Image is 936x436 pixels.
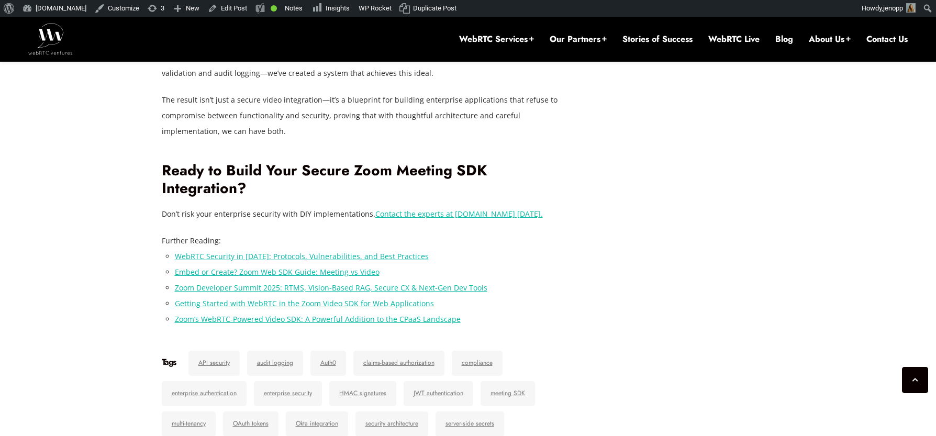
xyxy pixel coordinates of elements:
[175,267,380,277] a: Embed or Create? Zoom Web SDK Guide: Meeting vs Video
[162,160,487,199] strong: Ready to Build Your Secure Zoom Meeting SDK Integration?
[162,233,565,249] p: Further Reading:
[775,33,793,45] a: Blog
[254,381,322,406] a: enterprise security
[162,92,565,139] p: The result isn’t just a secure video integration—it’s a blueprint for building enterprise applica...
[162,206,565,222] p: Don’t risk your enterprise security with DIY implementations.
[175,251,429,261] a: WebRTC Security in [DATE]: Protocols, Vulnerabilities, and Best Practices
[404,381,473,406] a: JWT authentication
[353,351,444,376] a: claims-based authorization
[622,33,693,45] a: Stories of Success
[883,4,903,12] span: jenopp
[175,298,434,308] a: Getting Started with WebRTC in the Zoom Video SDK for Web Applications
[175,283,487,293] a: Zoom Developer Summit 2025: RTMS, Vision-Based RAG, Secure CX & Next-Gen Dev Tools
[481,381,535,406] a: meeting SDK
[175,314,461,324] a: Zoom’s WebRTC-Powered Video SDK: A Powerful Addition to the CPaaS Landscape
[866,33,908,45] a: Contact Us
[162,357,176,367] h6: Tags
[550,33,607,45] a: Our Partners
[247,351,303,376] a: audit logging
[708,33,760,45] a: WebRTC Live
[375,209,543,219] a: Contact the experts at [DOMAIN_NAME] [DATE].
[459,33,534,45] a: WebRTC Services
[28,23,73,54] img: WebRTC.ventures
[310,351,346,376] a: Auth0
[326,4,350,12] span: Insights
[162,381,247,406] a: enterprise authentication
[452,351,503,376] a: compliance
[188,351,240,376] a: API security
[329,381,396,406] a: HMAC signatures
[809,33,851,45] a: About Us
[271,5,277,12] div: Good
